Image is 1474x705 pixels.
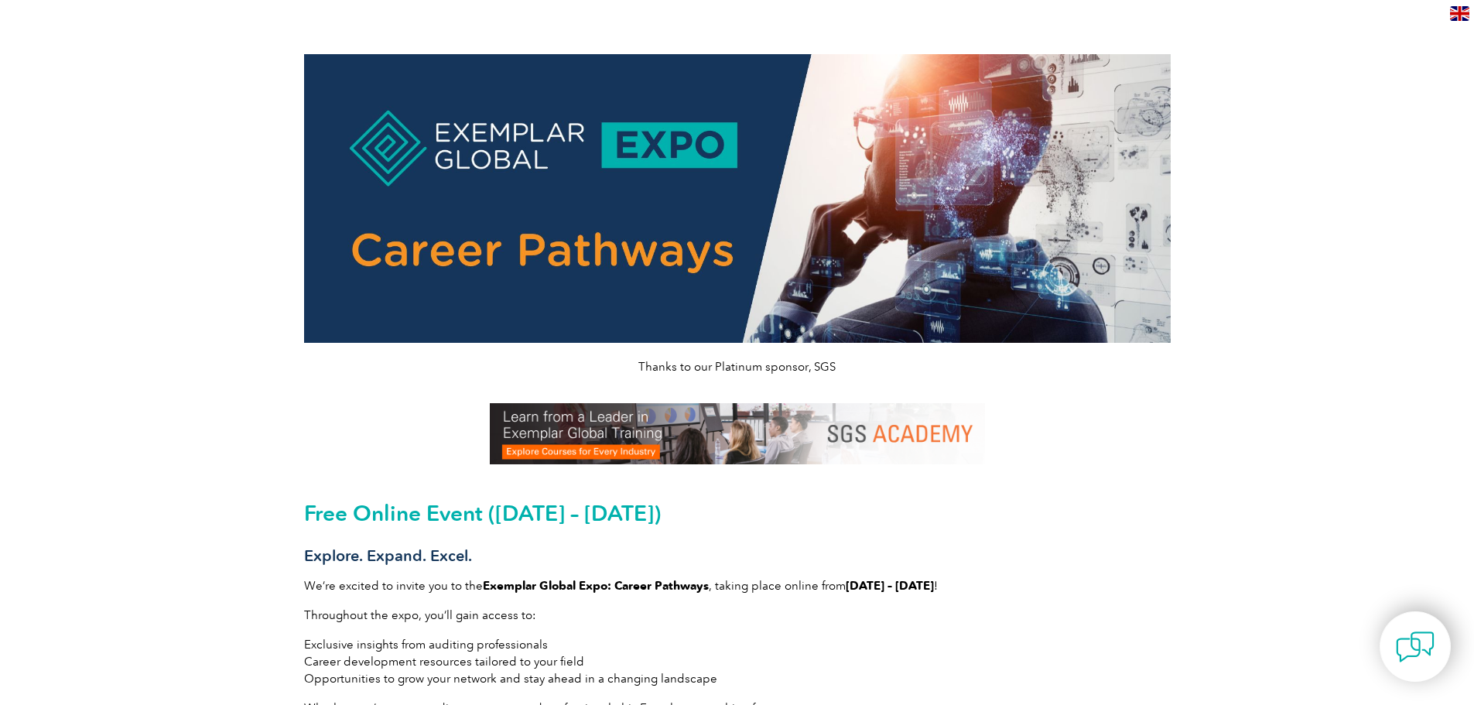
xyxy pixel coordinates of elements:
p: We’re excited to invite you to the , taking place online from ! [304,577,1171,594]
strong: Exemplar Global Expo: Career Pathways [483,579,709,593]
p: Thanks to our Platinum sponsor, SGS [304,358,1171,375]
h2: Free Online Event ([DATE] – [DATE]) [304,501,1171,525]
img: career pathways [304,54,1171,343]
strong: [DATE] – [DATE] [846,579,934,593]
li: Opportunities to grow your network and stay ahead in a changing landscape [304,670,1171,687]
li: Exclusive insights from auditing professionals [304,636,1171,653]
p: Throughout the expo, you’ll gain access to: [304,607,1171,624]
li: Career development resources tailored to your field [304,653,1171,670]
img: SGS [490,403,985,464]
h3: Explore. Expand. Excel. [304,546,1171,566]
img: en [1450,6,1469,21]
img: contact-chat.png [1396,628,1435,666]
